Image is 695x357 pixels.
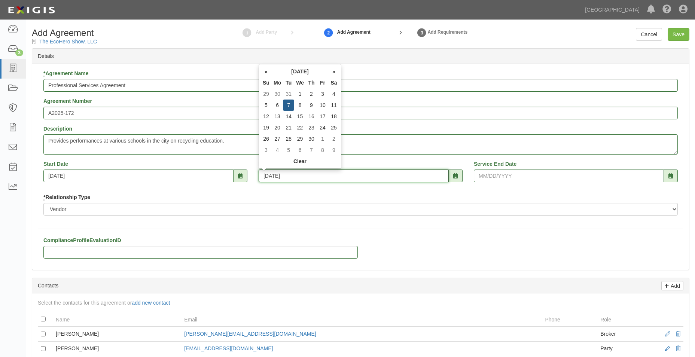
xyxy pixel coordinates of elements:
td: 3 [260,144,272,156]
th: Sa [328,77,339,88]
label: Description [43,125,72,132]
label: Start Date [43,160,68,168]
th: Phone [542,312,597,327]
td: 20 [272,122,283,133]
td: 25 [328,122,339,133]
th: [DATE] [272,66,328,77]
div: Details [32,49,689,64]
th: Role [597,312,653,327]
td: 18 [328,111,339,122]
label: Relationship Type [43,193,90,201]
td: 29 [260,88,272,100]
a: [GEOGRAPHIC_DATA] [581,2,643,17]
i: Help Center - Complianz [662,5,671,14]
td: 17 [317,111,328,122]
abbr: required [43,70,45,76]
td: 7 [283,100,294,111]
td: 1 [294,88,306,100]
a: [PERSON_NAME][EMAIL_ADDRESS][DOMAIN_NAME] [184,331,316,337]
td: 29 [294,133,306,144]
label: Service End Date [474,160,516,168]
td: 1 [317,133,328,144]
label: Agreement Name [43,70,89,77]
th: Email [181,312,542,327]
a: add new contact [132,300,170,306]
strong: 2 [323,28,334,37]
strong: 3 [416,28,427,37]
td: 5 [260,100,272,111]
th: Mo [272,77,283,88]
strong: 1 [241,28,253,37]
strong: Add Agreement [337,29,371,36]
td: 6 [294,144,306,156]
td: 19 [260,122,272,133]
td: 27 [272,133,283,144]
a: Set Requirements [416,24,427,40]
strong: Add Party [256,30,277,35]
td: 24 [317,122,328,133]
td: 31 [283,88,294,100]
td: 16 [306,111,317,122]
td: 21 [283,122,294,133]
td: 23 [306,122,317,133]
td: 2 [306,88,317,100]
td: 7 [306,144,317,156]
div: Select the contacts for this agreement or [32,299,689,306]
h1: Add Agreement [32,28,182,38]
div: Contacts [32,278,689,293]
td: 5 [283,144,294,156]
td: 26 [260,133,272,144]
img: logo-5460c22ac91f19d4615b14bd174203de0afe785f0fc80cf4dbbc73dc1793850b.png [6,3,57,17]
th: Clear [260,156,339,167]
td: 4 [272,144,283,156]
input: MM/DD/YYYY [43,170,234,182]
td: 14 [283,111,294,122]
th: Name [53,312,181,327]
td: 30 [272,88,283,100]
th: Th [306,77,317,88]
th: We [294,77,306,88]
th: » [328,66,339,77]
th: Su [260,77,272,88]
a: The EcoHero Show, LLC [39,39,97,45]
td: 6 [272,100,283,111]
td: 8 [294,100,306,111]
th: Fr [317,77,328,88]
td: Broker [597,327,653,342]
td: 13 [272,111,283,122]
td: [PERSON_NAME] [53,342,181,356]
th: « [260,66,272,77]
td: 9 [328,144,339,156]
td: 15 [294,111,306,122]
td: 3 [317,88,328,100]
td: 10 [317,100,328,111]
div: 3 [15,49,23,56]
td: Party [597,342,653,356]
td: 8 [317,144,328,156]
strong: Add Requirements [427,30,467,35]
abbr: required [43,194,45,200]
a: Cancel [636,28,662,41]
td: 9 [306,100,317,111]
a: Add [661,281,683,290]
a: [EMAIL_ADDRESS][DOMAIN_NAME] [184,345,273,351]
td: 12 [260,111,272,122]
input: MM/DD/YYYY [474,170,664,182]
input: Save [668,28,689,41]
td: 11 [328,100,339,111]
td: [PERSON_NAME] [53,327,181,342]
a: Add Agreement [323,24,334,40]
td: 22 [294,122,306,133]
td: 4 [328,88,339,100]
label: ComplianceProfileEvaluationID [43,237,121,244]
label: Agreement Number [43,97,92,105]
p: Add [669,281,680,290]
th: Tu [283,77,294,88]
td: 28 [283,133,294,144]
td: 2 [328,133,339,144]
td: 30 [306,133,317,144]
input: MM/DD/YYYY [259,170,449,182]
